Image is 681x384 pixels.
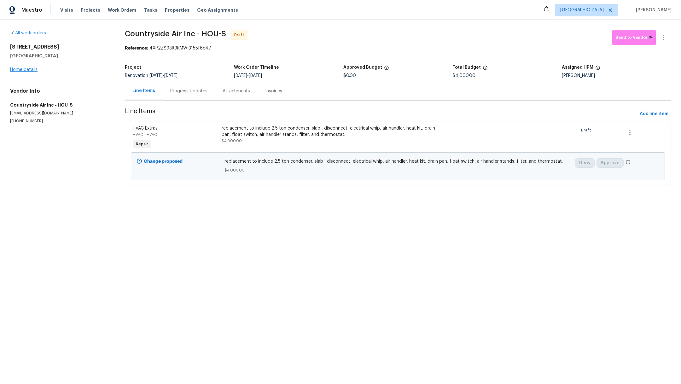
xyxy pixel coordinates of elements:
[562,65,593,70] h5: Assigned HPM
[581,127,594,133] span: Draft
[10,53,110,59] h5: [GEOGRAPHIC_DATA]
[108,7,137,13] span: Work Orders
[640,110,668,118] span: Add line item
[223,88,250,94] div: Attachments
[10,44,110,50] h2: [STREET_ADDRESS]
[560,7,604,13] span: [GEOGRAPHIC_DATA]
[144,8,157,12] span: Tasks
[637,108,671,120] button: Add line item
[133,141,151,147] span: Repair
[615,34,653,41] span: Send to Vendor
[125,30,226,38] span: Countryside Air Inc - HOU-S
[633,7,672,13] span: [PERSON_NAME]
[384,65,389,73] span: The total cost of line items that have been approved by both Opendoor and the Trade Partner. This...
[125,46,148,50] b: Reference:
[234,65,279,70] h5: Work Order Timeline
[149,73,178,78] span: -
[125,73,178,78] span: Renovation
[265,88,282,94] div: Invoices
[10,31,46,35] a: All work orders
[597,158,624,168] button: Approve
[612,30,656,45] button: Send to Vendor
[144,159,183,164] b: Change proposed
[575,158,595,168] button: Deny
[165,7,189,13] span: Properties
[234,73,262,78] span: -
[10,111,110,116] p: [EMAIL_ADDRESS][DOMAIN_NAME]
[10,102,110,108] h5: Countryside Air Inc - HOU-S
[164,73,178,78] span: [DATE]
[222,125,440,138] div: replacement to include 2.5 ton condenser, slab , disconnect, electrical whip, air handler, heat k...
[10,67,38,72] a: Home details
[222,139,242,143] span: $4,000.00
[452,65,481,70] h5: Total Budget
[224,167,571,173] span: $4,000.00
[234,73,247,78] span: [DATE]
[452,73,475,78] span: $4,000.00
[170,88,207,94] div: Progress Updates
[197,7,238,13] span: Geo Assignments
[595,65,600,73] span: The hpm assigned to this work order.
[234,32,247,38] span: Draft
[224,158,571,165] span: replacement to include 2.5 ton condenser, slab , disconnect, electrical whip, air handler, heat k...
[562,73,671,78] div: [PERSON_NAME]
[21,7,42,13] span: Maestro
[10,119,110,124] p: [PHONE_NUMBER]
[249,73,262,78] span: [DATE]
[149,73,163,78] span: [DATE]
[483,65,488,73] span: The total cost of line items that have been proposed by Opendoor. This sum includes line items th...
[125,108,637,120] span: Line Items
[60,7,73,13] span: Visits
[343,65,382,70] h5: Approved Budget
[81,7,100,13] span: Projects
[125,65,141,70] h5: Project
[343,73,356,78] span: $0.00
[133,133,157,137] span: HVAC - HVAC
[626,160,631,166] span: Only a market manager or an area construction manager can approve
[125,45,671,51] div: 4XP2ZS93R9RMW-3155f6c47
[10,88,110,94] h4: Vendor Info
[133,126,158,131] span: HVAC Extras
[132,88,155,94] div: Line Items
